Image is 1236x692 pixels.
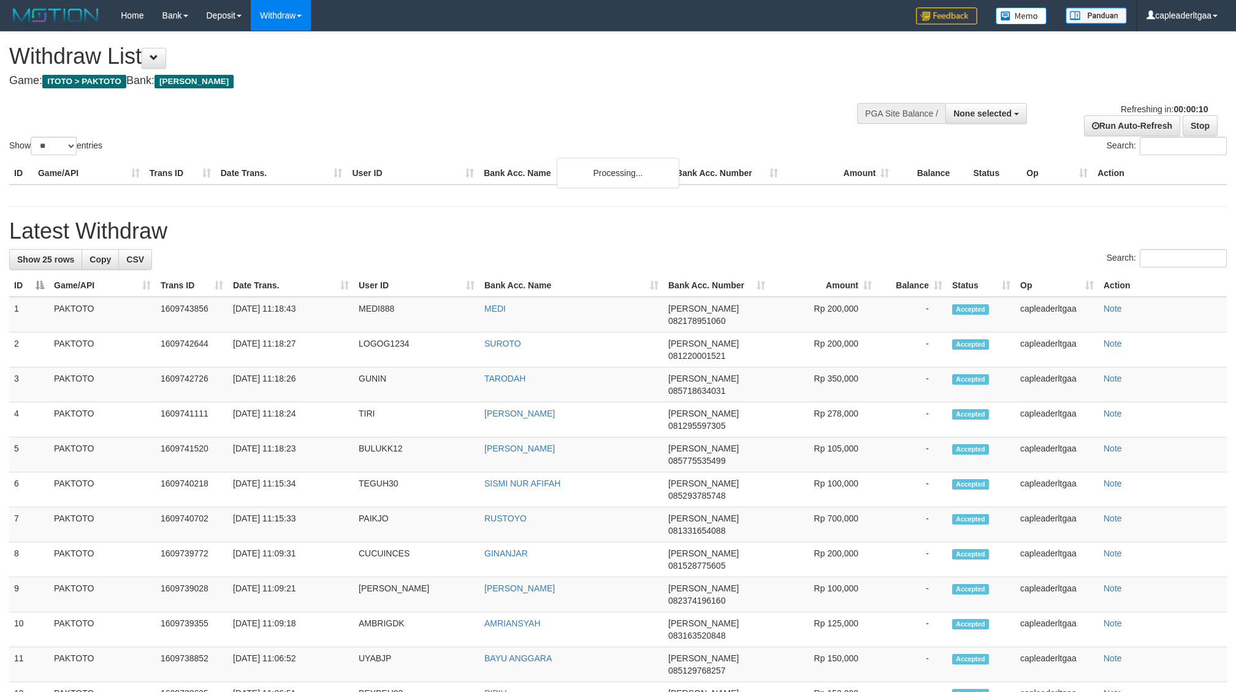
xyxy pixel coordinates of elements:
[1104,653,1122,663] a: Note
[668,526,725,536] span: Copy 081331654088 to clipboard
[156,367,228,402] td: 1609742726
[877,297,947,333] td: -
[354,542,479,577] td: CUCUINCES
[1104,374,1122,383] a: Note
[9,612,49,647] td: 10
[484,583,555,593] a: [PERSON_NAME]
[668,479,739,488] span: [PERSON_NAME]
[857,103,945,124] div: PGA Site Balance /
[1121,104,1208,114] span: Refreshing in:
[156,612,228,647] td: 1609739355
[354,333,479,367] td: LOGOG1234
[877,612,947,647] td: -
[1183,115,1218,136] a: Stop
[156,274,228,297] th: Trans ID: activate to sort column ascending
[877,333,947,367] td: -
[952,444,989,455] span: Accepted
[671,162,783,185] th: Bank Acc. Number
[1140,249,1227,267] input: Search:
[9,507,49,542] td: 7
[952,619,989,629] span: Accepted
[156,437,228,472] td: 1609741520
[49,647,156,682] td: PAKTOTO
[9,367,49,402] td: 3
[1015,274,1099,297] th: Op: activate to sort column ascending
[354,612,479,647] td: AMBRIGDK
[228,542,354,577] td: [DATE] 11:09:31
[354,274,479,297] th: User ID: activate to sort column ascending
[156,542,228,577] td: 1609739772
[770,647,877,682] td: Rp 150,000
[557,158,679,188] div: Processing...
[1015,577,1099,612] td: capleaderltgaa
[228,333,354,367] td: [DATE] 11:18:27
[952,549,989,559] span: Accepted
[228,367,354,402] td: [DATE] 11:18:26
[1104,583,1122,593] a: Note
[479,162,671,185] th: Bank Acc. Name
[228,647,354,682] td: [DATE] 11:06:52
[156,297,228,333] td: 1609743856
[156,333,228,367] td: 1609742644
[1099,274,1227,297] th: Action
[154,75,234,88] span: [PERSON_NAME]
[354,367,479,402] td: GUNIN
[9,219,1227,244] h1: Latest Withdraw
[1015,647,1099,682] td: capleaderltgaa
[1084,115,1180,136] a: Run Auto-Refresh
[49,437,156,472] td: PAKTOTO
[354,402,479,437] td: TIRI
[668,456,725,466] span: Copy 085775535499 to clipboard
[1015,437,1099,472] td: capleaderltgaa
[1015,297,1099,333] td: capleaderltgaa
[49,333,156,367] td: PAKTOTO
[968,162,1021,185] th: Status
[347,162,479,185] th: User ID
[484,444,555,453] a: [PERSON_NAME]
[668,561,725,571] span: Copy 081528775605 to clipboard
[770,542,877,577] td: Rp 200,000
[49,274,156,297] th: Game/API: activate to sort column ascending
[877,367,947,402] td: -
[668,491,725,501] span: Copy 085293785748 to clipboard
[90,255,111,264] span: Copy
[484,548,528,558] a: GINANJAR
[228,612,354,647] td: [DATE] 11:09:18
[770,333,877,367] td: Rp 200,000
[49,367,156,402] td: PAKTOTO
[770,402,877,437] td: Rp 278,000
[668,374,739,383] span: [PERSON_NAME]
[952,374,989,385] span: Accepted
[156,402,228,437] td: 1609741111
[228,472,354,507] td: [DATE] 11:15:34
[1104,339,1122,348] a: Note
[770,297,877,333] td: Rp 200,000
[484,304,506,313] a: MEDI
[668,583,739,593] span: [PERSON_NAME]
[1015,507,1099,542] td: capleaderltgaa
[1104,618,1122,628] a: Note
[9,274,49,297] th: ID: activate to sort column descending
[31,137,77,155] select: Showentries
[479,274,663,297] th: Bank Acc. Name: activate to sort column ascending
[42,75,126,88] span: ITOTO > PAKTOTO
[33,162,145,185] th: Game/API
[228,402,354,437] td: [DATE] 11:18:24
[156,577,228,612] td: 1609739028
[668,351,725,361] span: Copy 081220001521 to clipboard
[49,297,156,333] td: PAKTOTO
[996,7,1047,25] img: Button%20Memo.svg
[9,6,102,25] img: MOTION_logo.png
[877,542,947,577] td: -
[126,255,144,264] span: CSV
[770,437,877,472] td: Rp 105,000
[945,103,1027,124] button: None selected
[49,507,156,542] td: PAKTOTO
[1093,162,1227,185] th: Action
[9,472,49,507] td: 6
[952,654,989,664] span: Accepted
[156,507,228,542] td: 1609740702
[770,367,877,402] td: Rp 350,000
[156,647,228,682] td: 1609738852
[9,333,49,367] td: 2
